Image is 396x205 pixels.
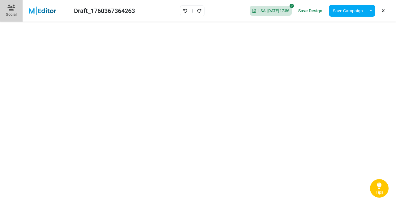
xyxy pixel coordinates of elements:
div: Social [6,12,17,17]
span: LSA: [DATE] 17:56 [256,8,289,13]
a: Redo [197,7,202,15]
span: Tips [376,190,383,195]
i: SoftSave® is off [290,4,294,8]
a: Undo [183,7,188,15]
div: Draft_1760367364263 [74,6,135,15]
button: Save Campaign [329,5,367,17]
a: Save Design [297,6,324,16]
